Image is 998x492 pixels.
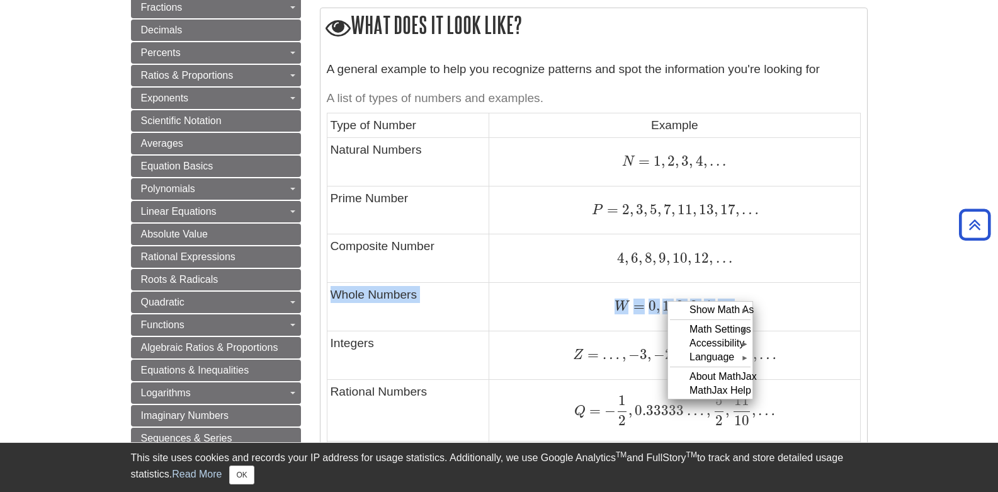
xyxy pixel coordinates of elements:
[669,323,751,336] div: Math Settings
[131,450,868,484] div: This site uses cookies and records your IP address for usage statistics. Additionally, we use Goo...
[229,466,254,484] button: Close
[741,352,749,362] span: ►
[741,304,749,315] span: ►
[669,370,751,384] div: About MathJax
[669,350,751,364] div: Language
[669,336,751,350] div: Accessibility
[741,338,749,348] span: ►
[686,450,697,459] sup: TM
[669,384,751,398] div: MathJax Help
[616,450,627,459] sup: TM
[172,469,222,479] a: Read More
[669,303,751,317] div: Show Math As
[741,324,749,335] span: ►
